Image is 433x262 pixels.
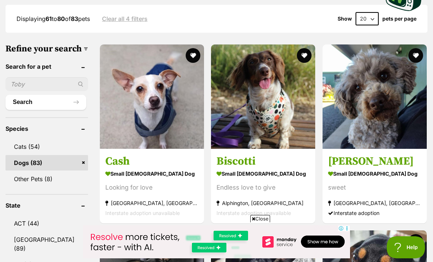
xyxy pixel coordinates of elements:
strong: 83 [71,15,78,22]
strong: Alphington, [GEOGRAPHIC_DATA] [216,198,310,208]
iframe: Help Scout Beacon - Open [387,236,426,258]
button: favourite [186,48,200,63]
strong: [GEOGRAPHIC_DATA], [GEOGRAPHIC_DATA] [105,198,199,208]
div: sweet [328,183,421,193]
a: Cats (54) [6,139,88,154]
span: Close [250,215,270,222]
a: ACT (44) [6,216,88,231]
a: Clear all 4 filters [102,15,148,22]
a: Cash small [DEMOGRAPHIC_DATA] Dog Looking for love [GEOGRAPHIC_DATA], [GEOGRAPHIC_DATA] Interstat... [100,149,204,223]
label: pets per page [382,16,416,22]
span: Interstate adoption unavailable [216,210,291,216]
button: favourite [297,48,312,63]
h3: Cash [105,154,199,168]
strong: small [DEMOGRAPHIC_DATA] Dog [216,168,310,179]
h3: Refine your search [6,44,88,54]
header: Species [6,125,88,132]
h3: Biscotti [216,154,310,168]
img: Cooper - Poodle Dog [323,44,427,149]
div: Interstate adoption [328,208,421,218]
img: Biscotti - Dachshund (Miniature Long Haired) Dog [211,44,315,149]
div: Looking for love [105,183,199,193]
button: favourite [408,234,423,249]
img: Cash - Chihuahua x Jack Russell Terrier Dog [100,44,204,149]
input: Toby [6,77,88,91]
h3: [PERSON_NAME] [328,154,421,168]
div: Endless love to give [216,183,310,193]
span: Displaying to of pets [17,15,90,22]
strong: small [DEMOGRAPHIC_DATA] Dog [328,168,421,179]
strong: 80 [57,15,65,22]
header: State [6,202,88,209]
strong: 61 [46,15,52,22]
span: Interstate adoption unavailable [105,210,180,216]
a: [PERSON_NAME] small [DEMOGRAPHIC_DATA] Dog sweet [GEOGRAPHIC_DATA], [GEOGRAPHIC_DATA] Interstate ... [323,149,427,223]
a: Biscotti small [DEMOGRAPHIC_DATA] Dog Endless love to give Alphington, [GEOGRAPHIC_DATA] Intersta... [211,149,315,223]
a: Other Pets (8) [6,171,88,187]
a: [GEOGRAPHIC_DATA] (89) [6,232,88,256]
strong: [GEOGRAPHIC_DATA], [GEOGRAPHIC_DATA] [328,198,421,208]
button: Search [6,95,86,110]
span: Show [338,16,352,22]
button: favourite [408,48,423,63]
iframe: Advertisement [83,225,350,258]
header: Search for a pet [6,63,88,70]
a: Dogs (83) [6,155,88,171]
strong: small [DEMOGRAPHIC_DATA] Dog [105,168,199,179]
